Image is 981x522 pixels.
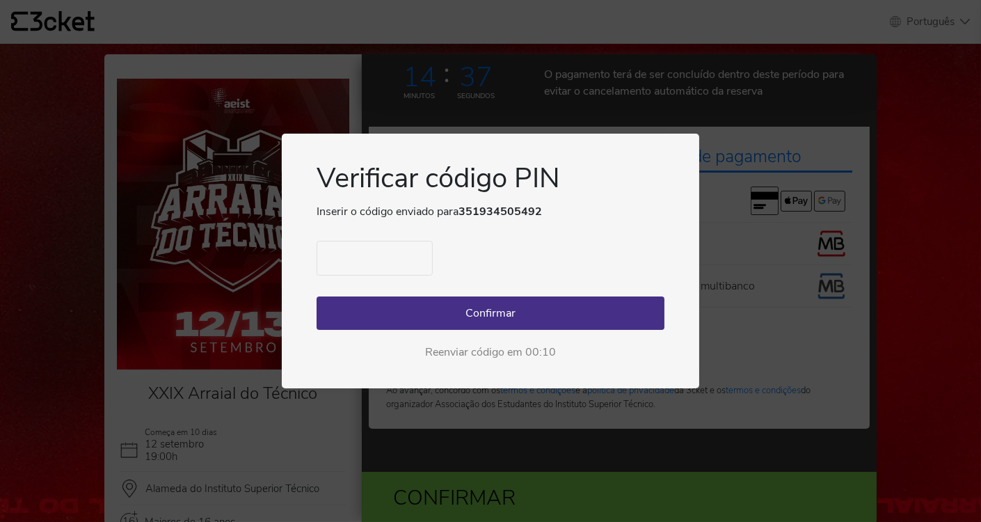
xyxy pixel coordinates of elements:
span: Reenviar código em [425,344,523,361]
strong: 351934505492 [458,204,542,219]
h1: Verificar código PIN [317,161,664,203]
button: Confirmar [317,296,664,330]
div: 00:10 [525,344,556,361]
p: Inserir o código enviado para [317,203,664,220]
